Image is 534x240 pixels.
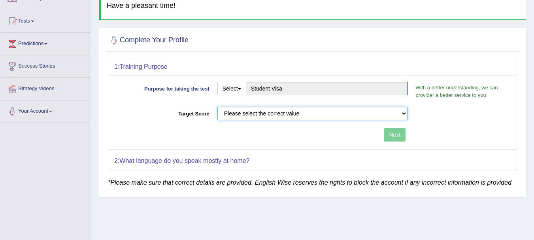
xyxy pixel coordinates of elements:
[246,82,408,95] input: Please enter the purpose of taking the test
[108,34,189,46] h2: Complete Your Profile
[119,63,167,70] b: Training Purpose
[217,82,246,95] button: Select
[0,78,91,98] a: Strategy Videos
[0,10,91,30] a: Tests
[0,100,91,120] a: Your Account
[411,84,511,99] p: With a better understanding, we can provider a better service to you
[107,2,520,10] h4: Have a pleasant time!
[0,55,91,75] a: Success Stories
[114,107,213,117] label: Target Score
[119,157,249,164] b: What language do you speak mostly at home?
[0,33,91,53] a: Predictions
[108,58,517,76] div: 1:
[108,179,511,186] em: *Please make sure that correct details are provided. English Wise reserves the rights to block th...
[108,152,517,170] div: 2:
[114,82,213,93] label: Purpose for taking the test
